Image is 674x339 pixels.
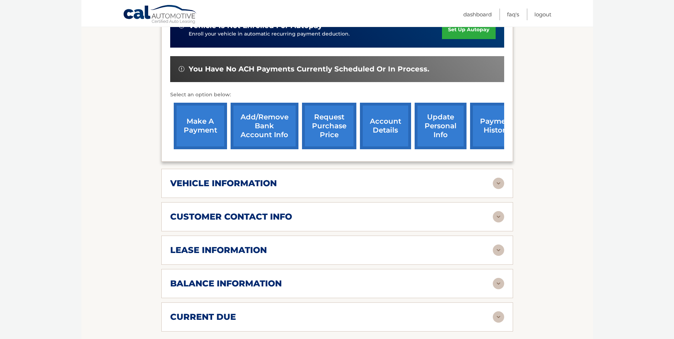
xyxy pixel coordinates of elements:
[170,278,282,289] h2: balance information
[170,211,292,222] h2: customer contact info
[174,103,227,149] a: make a payment
[123,5,198,25] a: Cal Automotive
[170,312,236,322] h2: current due
[493,244,504,256] img: accordion-rest.svg
[470,103,523,149] a: payment history
[415,103,467,149] a: update personal info
[507,9,519,20] a: FAQ's
[231,103,298,149] a: Add/Remove bank account info
[463,9,492,20] a: Dashboard
[493,211,504,222] img: accordion-rest.svg
[360,103,411,149] a: account details
[493,278,504,289] img: accordion-rest.svg
[170,91,504,99] p: Select an option below:
[493,311,504,323] img: accordion-rest.svg
[442,20,495,39] a: set up autopay
[189,65,429,74] span: You have no ACH payments currently scheduled or in process.
[170,178,277,189] h2: vehicle information
[534,9,551,20] a: Logout
[493,178,504,189] img: accordion-rest.svg
[179,66,184,72] img: alert-white.svg
[189,30,442,38] p: Enroll your vehicle in automatic recurring payment deduction.
[170,245,267,255] h2: lease information
[302,103,356,149] a: request purchase price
